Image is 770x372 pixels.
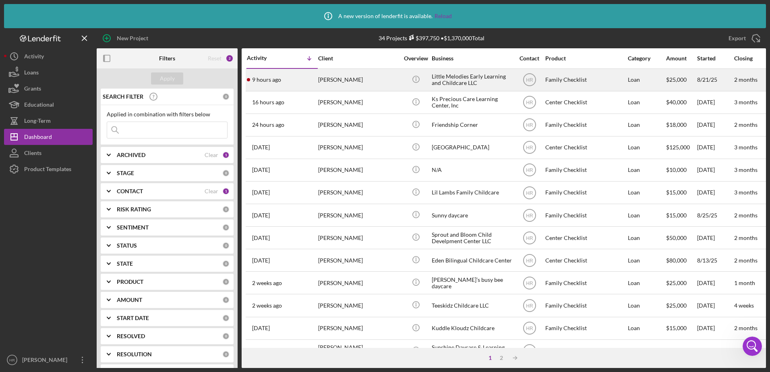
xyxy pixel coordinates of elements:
[151,72,183,85] button: Apply
[4,352,93,368] button: HR[PERSON_NAME]
[697,227,733,248] div: [DATE]
[4,129,93,145] button: Dashboard
[666,302,687,309] span: $25,000
[24,97,54,115] div: Educational
[222,224,230,231] div: 0
[697,318,733,339] div: [DATE]
[697,340,733,362] div: 8/8/25
[318,227,399,248] div: [PERSON_NAME]
[4,161,93,177] button: Product Templates
[432,318,512,339] div: Kuddle Kloudz Childcare
[435,13,452,19] a: Reload
[20,352,72,370] div: [PERSON_NAME]
[734,121,758,128] time: 2 months
[697,250,733,271] div: 8/13/25
[432,55,512,62] div: Business
[628,159,665,181] div: Loan
[222,351,230,358] div: 0
[545,340,626,362] div: Center Checklist
[318,182,399,203] div: [PERSON_NAME]
[252,189,270,196] time: 2025-09-12 18:22
[628,227,665,248] div: Loan
[318,340,399,362] div: [PERSON_NAME] [PERSON_NAME]
[432,69,512,91] div: Little Melodies Early Learning and Childcare LLC
[666,189,687,196] span: $15,000
[628,318,665,339] div: Loan
[734,166,758,173] time: 3 months
[110,13,126,29] img: Profile image for Christina
[697,92,733,113] div: [DATE]
[117,30,148,46] div: New Project
[697,69,733,91] div: 8/21/25
[628,55,665,62] div: Category
[697,295,733,316] div: [DATE]
[432,340,512,362] div: Sunshine Daycare & Learning Center LLC
[526,280,533,286] text: HR
[18,271,36,277] span: Home
[734,76,758,83] time: 2 months
[666,257,687,264] span: $80,000
[108,251,161,283] button: Help
[252,347,270,354] time: 2025-08-19 18:30
[666,99,687,105] span: $40,000
[432,250,512,271] div: Eden Bilingual Childcare Center
[128,271,141,277] span: Help
[24,64,39,83] div: Loans
[666,279,687,286] span: $25,000
[432,205,512,226] div: Sunny daycare
[526,258,533,263] text: HR
[139,13,153,27] div: Close
[545,227,626,248] div: Center Checklist
[222,151,230,159] div: 1
[628,250,665,271] div: Loan
[526,235,533,241] text: HR
[94,13,110,29] img: Profile image for Allison
[117,260,133,267] b: STATE
[107,111,228,118] div: Applied in combination with filters below
[4,97,93,113] button: Educational
[205,188,218,194] div: Clear
[734,257,758,264] time: 2 months
[628,137,665,158] div: Loan
[697,137,733,158] div: [DATE]
[666,234,687,241] span: $50,000
[407,35,439,41] div: $397,750
[734,302,754,309] time: 4 weeks
[734,347,758,354] time: 2 months
[628,69,665,91] div: Loan
[697,182,733,203] div: [DATE]
[496,355,507,361] div: 2
[318,92,399,113] div: [PERSON_NAME]
[545,272,626,293] div: Family Checklist
[222,314,230,322] div: 0
[432,295,512,316] div: Teeskidz Childcare LLC
[697,205,733,226] div: 8/25/25
[484,355,496,361] div: 1
[252,325,270,331] time: 2025-08-29 15:38
[160,72,175,85] div: Apply
[4,81,93,97] button: Grants
[9,358,15,362] text: HR
[666,121,687,128] span: $18,000
[432,114,512,136] div: Friendship Corner
[222,206,230,213] div: 0
[697,272,733,293] div: [DATE]
[222,333,230,340] div: 0
[318,114,399,136] div: [PERSON_NAME]
[628,182,665,203] div: Loan
[4,145,93,161] button: Clients
[514,55,544,62] div: Contact
[720,30,766,46] button: Export
[526,122,533,128] text: HR
[252,302,282,309] time: 2025-09-04 02:29
[318,250,399,271] div: [PERSON_NAME]
[226,54,234,62] div: 2
[117,333,145,339] b: RESOLVED
[4,48,93,64] button: Activity
[318,6,452,26] div: A new version of lenderfit is available.
[379,35,484,41] div: 34 Projects • $1,370,000 Total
